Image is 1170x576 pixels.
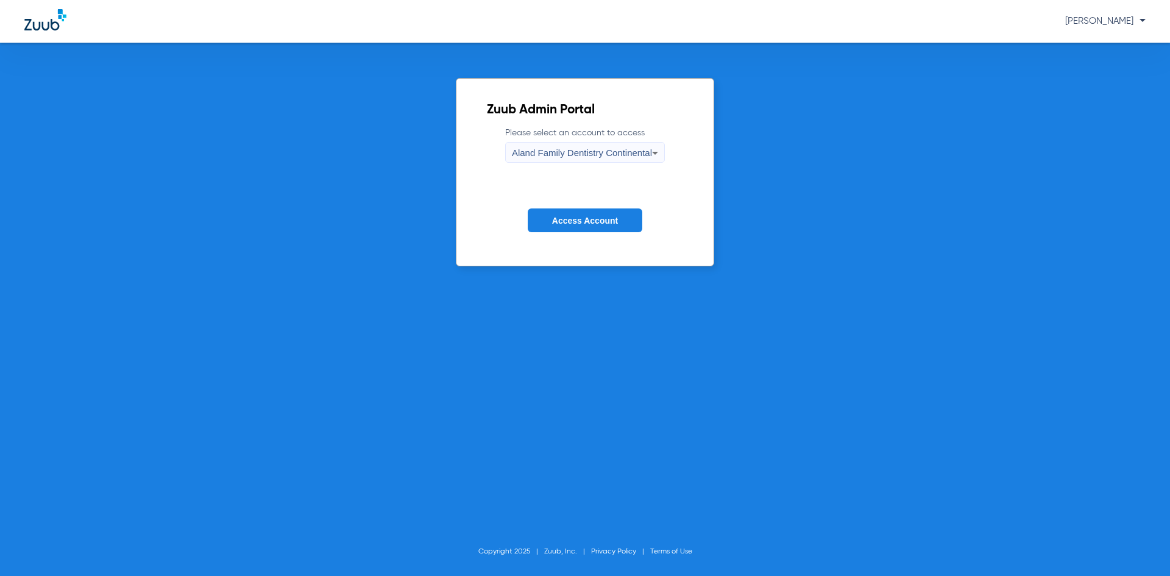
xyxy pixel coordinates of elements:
[650,548,692,555] a: Terms of Use
[512,148,652,158] span: Aland Family Dentistry Continental
[528,208,642,232] button: Access Account
[1065,16,1146,26] span: [PERSON_NAME]
[552,216,618,226] span: Access Account
[544,546,591,558] li: Zuub, Inc.
[487,104,683,116] h2: Zuub Admin Portal
[591,548,636,555] a: Privacy Policy
[505,127,665,163] label: Please select an account to access
[24,9,66,30] img: Zuub Logo
[478,546,544,558] li: Copyright 2025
